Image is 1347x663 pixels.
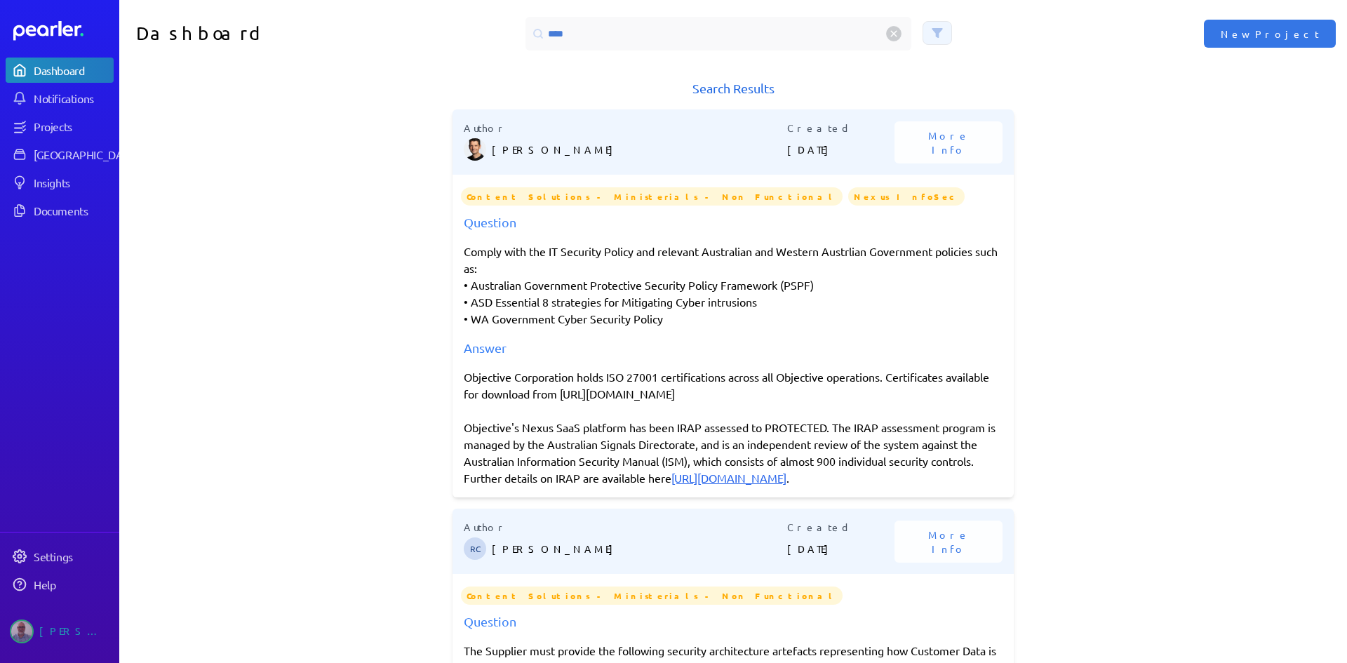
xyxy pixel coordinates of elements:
span: New Project [1221,27,1319,41]
a: Notifications [6,86,114,111]
a: Projects [6,114,114,139]
span: Content Solutions - Ministerials - Non Functional [461,587,843,605]
h1: Dashboard [136,17,427,51]
a: [GEOGRAPHIC_DATA] [6,142,114,167]
p: [PERSON_NAME] [492,535,787,563]
p: Created [787,520,895,535]
a: Settings [6,544,114,569]
button: New Project [1204,20,1336,48]
div: Dashboard [34,63,112,77]
p: Comply with the IT Security Policy and relevant Australian and Western Austrlian Government polic... [464,243,1003,327]
div: Question [464,612,1003,631]
div: Projects [34,119,112,133]
img: James Layton [464,138,486,161]
div: [GEOGRAPHIC_DATA] [34,147,138,161]
p: Created [787,121,895,135]
span: More Info [911,128,986,156]
div: Insights [34,175,112,189]
a: [URL][DOMAIN_NAME] [671,471,786,485]
span: Nexus InfoSec [848,187,965,206]
p: Objective Corporation holds ISO 27001 certifications across all Objective operations. Certificate... [464,368,1003,402]
h1: Search Results [453,79,1014,98]
a: Dashboard [13,21,114,41]
span: Content Solutions - Ministerials - Non Functional [461,187,843,206]
span: Robert Craig [464,537,486,560]
p: [PERSON_NAME] [492,135,787,163]
div: Answer [464,338,1003,357]
p: Author [464,121,787,135]
a: Dashboard [6,58,114,83]
div: [PERSON_NAME] [39,620,109,643]
div: Settings [34,549,112,563]
a: Documents [6,198,114,223]
button: More Info [894,521,1003,563]
p: Author [464,520,787,535]
div: Help [34,577,112,591]
p: [DATE] [787,535,895,563]
button: More Info [894,121,1003,163]
div: Question [464,213,1003,232]
img: Jason Riches [10,620,34,643]
div: Documents [34,203,112,217]
p: [DATE] [787,135,895,163]
div: Notifications [34,91,112,105]
a: Jason Riches's photo[PERSON_NAME] [6,614,114,649]
a: Help [6,572,114,597]
a: Insights [6,170,114,195]
span: More Info [911,528,986,556]
p: Objective's Nexus SaaS platform has been IRAP assessed to PROTECTED. The IRAP assessment program ... [464,419,1003,486]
